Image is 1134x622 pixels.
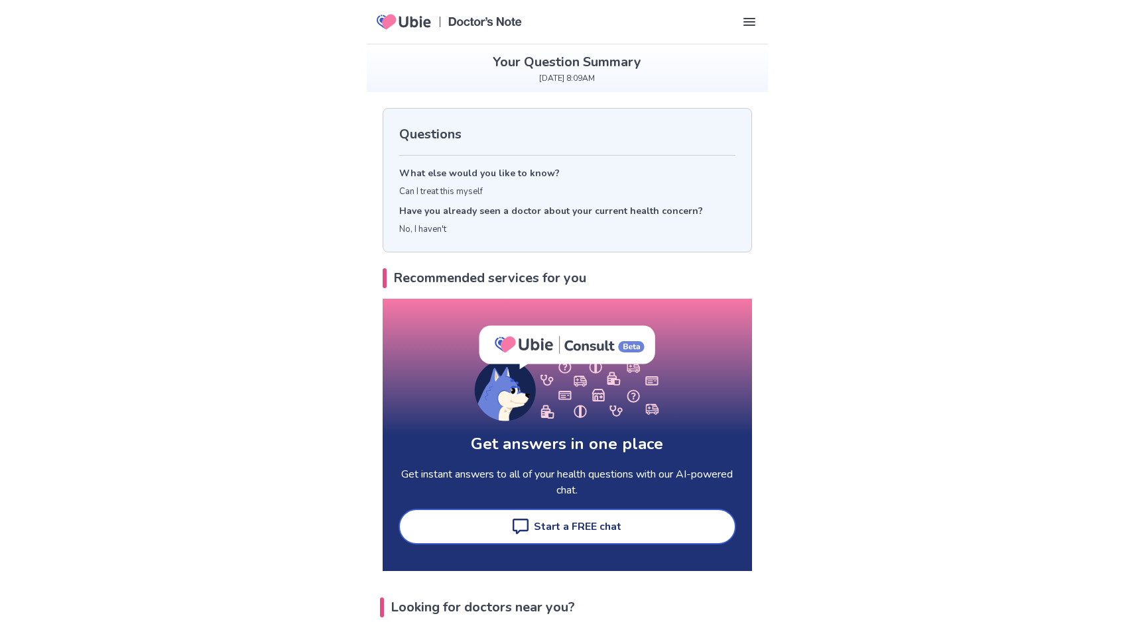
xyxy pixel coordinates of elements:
[383,268,752,288] h2: Recommended services for you
[399,204,735,218] p: Have you already seen a doctor about your current health concern?
[380,597,755,617] h2: Looking for doctors near you?
[399,125,735,144] h2: Questions
[474,325,660,421] img: AI Chat Illustration
[399,466,736,498] p: Get instant answers to all of your health questions with our AI-powered chat.
[367,52,768,72] h2: Your Question Summary
[399,166,735,180] p: What else would you like to know?
[367,72,768,84] p: [DATE] 8:09AM
[399,223,735,236] p: No, I haven't
[399,509,736,544] a: Start a FREE chat
[448,17,522,26] img: Doctors Note Logo
[471,432,663,456] h1: Get answers in one place
[534,519,621,535] div: Start a FREE chat
[399,185,735,199] p: Can I treat this myself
